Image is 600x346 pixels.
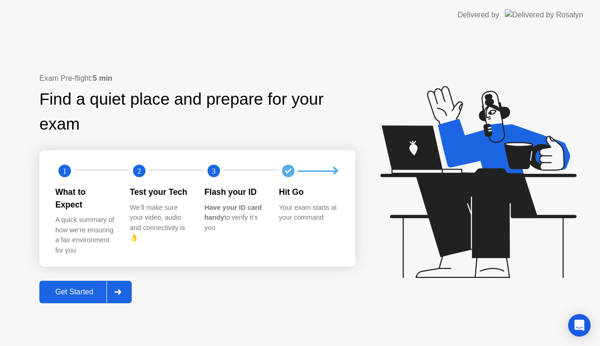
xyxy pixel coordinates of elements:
text: 1 [63,167,67,176]
div: Delivered by [457,9,499,21]
b: Have your ID card handy [204,204,262,222]
text: 3 [212,167,216,176]
img: Delivered by Rosalyn [505,9,583,20]
div: We’ll make sure your video, audio and connectivity is 👌 [130,203,189,243]
div: to verify it’s you [204,203,264,233]
div: Find a quiet place and prepare for your exam [39,87,355,137]
div: Flash your ID [204,186,264,198]
div: Hit Go [279,186,338,198]
div: Exam Pre-flight: [39,73,355,84]
text: 2 [137,167,141,176]
div: Open Intercom Messenger [568,314,591,337]
div: Get Started [42,288,106,296]
div: What to Expect [55,186,115,211]
button: Get Started [39,281,132,303]
b: 5 min [93,74,112,82]
div: A quick summary of how we’re ensuring a fair environment for you [55,215,115,255]
div: Test your Tech [130,186,189,198]
div: Your exam starts at your command [279,203,338,223]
